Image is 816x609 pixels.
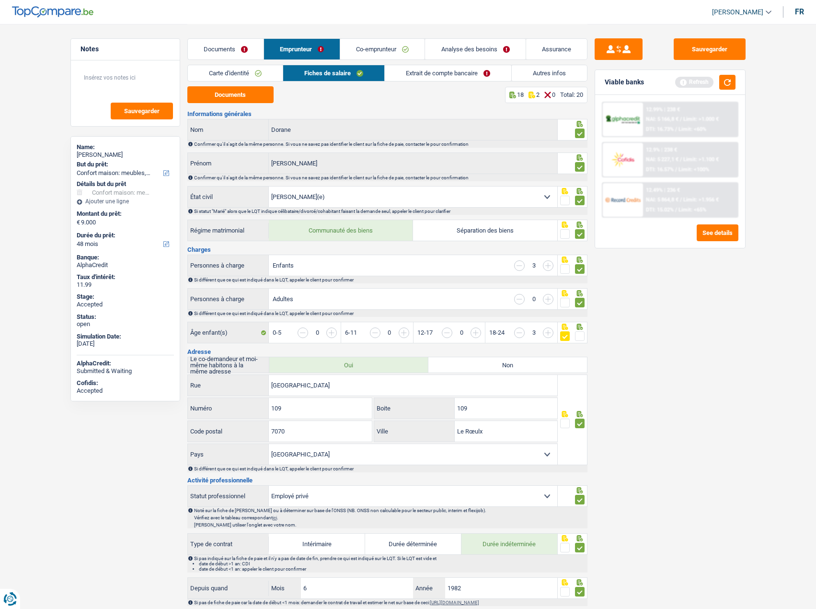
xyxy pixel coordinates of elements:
[77,313,174,321] div: Status:
[188,444,269,465] label: Pays
[269,578,300,598] label: Mois
[646,147,677,153] div: 12.9% | 238 €
[683,116,719,122] span: Limit: >1.000 €
[188,289,269,309] label: Personnes à charge
[111,103,173,119] button: Sauvegarder
[188,153,269,174] label: Prénom
[77,180,174,188] div: Détails but du prêt
[77,293,174,301] div: Stage:
[194,600,586,605] div: Si pas de fiche de paie car la date de début <1 mois: demander le contrat de travail et estimer l...
[188,119,269,140] label: Nom
[188,375,269,396] label: Rue
[188,581,269,596] label: Depuis quand
[529,262,538,269] div: 3
[646,126,674,132] span: DTI: 16.73%
[675,166,677,173] span: /
[675,77,713,87] div: Refresh
[678,207,706,213] span: Limit: <65%
[425,39,525,59] a: Analyse des besoins
[194,466,586,471] div: Si différent que ce qui est indiqué dans le LQT, appeler le client pour confirmer
[77,232,172,239] label: Durée du prêt:
[340,39,425,59] a: Co-emprunteur
[430,600,479,605] a: [URL][DOMAIN_NAME]
[674,38,746,60] button: Sauvegarder
[188,223,269,238] label: Régime matrimonial
[188,65,283,81] a: Carte d'identité
[188,398,269,419] label: Numéro
[646,207,674,213] span: DTI: 15.02%
[605,151,641,168] img: Cofidis
[187,349,587,355] h3: Adresse
[194,311,586,316] div: Si différent que ce qui est indiqué dans le LQT, appeler le client pour confirmer
[461,534,558,554] label: Durée indéterminée
[273,515,277,520] a: ici
[194,508,586,513] p: Noté sur la fiche de [PERSON_NAME] ou à déterminer sur base de l'ONSS (NB. ONSS non calculable po...
[413,578,445,598] label: Année
[188,537,269,552] label: Type de contrat
[712,8,763,16] span: [PERSON_NAME]
[529,296,538,302] div: 0
[365,534,461,554] label: Durée déterminée
[301,578,414,598] input: MM
[194,141,586,147] div: Confirmer qu'il s'agit de la même personne. Si vous ne savez pas identifier le client sur la fich...
[795,7,804,16] div: fr
[77,360,174,367] div: AlphaCredit:
[77,301,174,308] div: Accepted
[273,296,293,302] label: Adultes
[77,281,174,289] div: 11.99
[605,114,641,125] img: AlphaCredit
[526,39,587,59] a: Assurance
[194,556,586,572] div: Si pas indiqué sur la fiche de paie et il n'y a pas de date de fin, prendre ce qui est indiqué su...
[413,220,557,241] label: Séparation des biens
[273,262,294,269] label: Enfants
[199,566,586,572] li: date de début <1 an: appeler le client pour confirmer
[697,224,738,241] button: See details
[199,561,586,566] li: date de début >1 an: CDI
[187,246,587,253] h3: Charges
[680,197,682,203] span: /
[646,187,680,193] div: 12.49% | 236 €
[512,65,587,81] a: Autres infos
[194,175,586,180] div: Confirmer qu'il s'agit de la même personne. Si vous ne savez pas identifier le client sur la fich...
[77,379,174,387] div: Cofidis:
[552,91,555,98] p: 0
[678,166,709,173] span: Limit: <100%
[264,39,340,59] a: Emprunteur
[269,357,428,373] label: Oui
[313,329,322,336] div: 0
[683,197,719,203] span: Limit: >1.956 €
[536,91,540,98] p: 2
[124,108,160,114] span: Sauvegarder
[77,161,172,168] label: But du prêt:
[283,65,384,81] a: Fiches de salaire
[188,255,269,276] label: Personnes à charge
[187,86,274,103] button: Documents
[188,322,269,343] label: Âge enfant(s)
[194,209,586,214] div: Si statut "Marié" alors que le LQT indique célibataire/divorcé/cohabitant faisant la demande seul...
[77,254,174,261] div: Banque:
[269,220,413,241] label: Communauté des biens
[77,151,174,159] div: [PERSON_NAME]
[680,156,682,163] span: /
[646,197,678,203] span: NAI: 5 864,8 €
[646,156,678,163] span: NAI: 5 227,1 €
[680,116,682,122] span: /
[675,126,677,132] span: /
[187,477,587,483] h3: Activité professionnelle
[77,367,174,375] div: Submitted & Waiting
[194,515,586,520] p: Vérifiez avec le tableau correspondant .
[188,486,269,506] label: Statut professionnel
[77,210,172,218] label: Montant du prêt:
[12,6,93,18] img: TopCompare Logo
[188,357,270,373] label: Le co-demandeur et moi-même habitons à la même adresse
[194,522,586,527] p: [PERSON_NAME] utiliser l'onglet avec votre nom.
[683,156,719,163] span: Limit: >1.100 €
[646,166,674,173] span: DTI: 16.57%
[646,116,678,122] span: NAI: 5 166,8 €
[187,111,587,117] h3: Informations générales
[646,106,680,113] div: 12.99% | 238 €
[77,198,174,205] div: Ajouter une ligne
[77,387,174,395] div: Accepted
[704,4,771,20] a: [PERSON_NAME]
[80,45,170,53] h5: Notes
